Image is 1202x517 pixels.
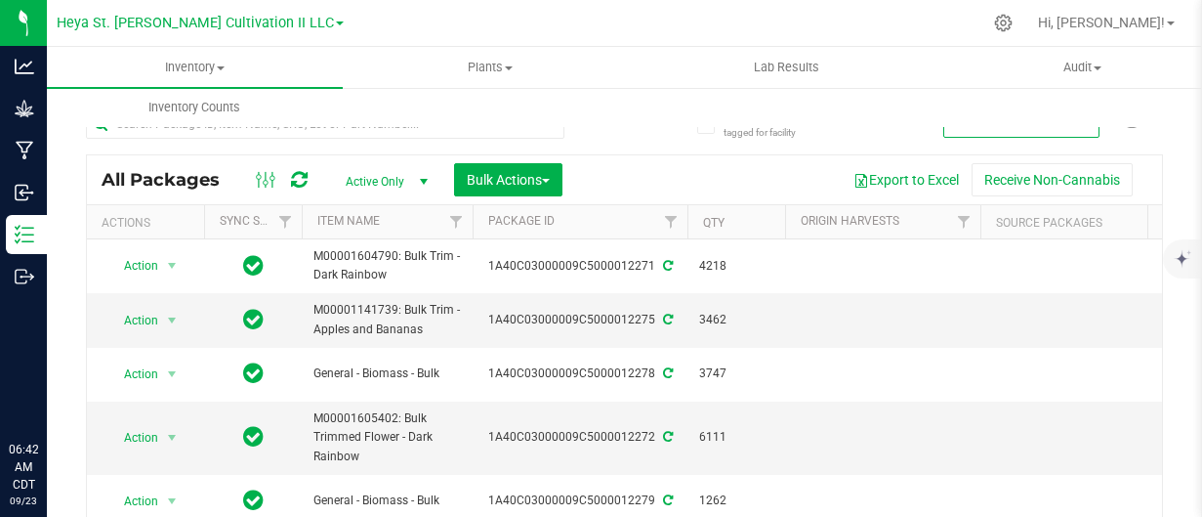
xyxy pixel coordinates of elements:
[991,14,1015,32] div: Manage settings
[655,205,687,238] a: Filter
[9,494,38,508] p: 09/23
[317,214,380,228] a: Item Name
[948,205,980,238] a: Filter
[470,257,690,276] div: 1A40C03000009C5000012271
[470,428,690,447] div: 1A40C03000009C5000012272
[639,47,934,88] a: Lab Results
[980,205,1176,239] th: Source Packages
[699,428,773,447] span: 6111
[699,257,773,276] span: 4218
[243,306,264,333] span: In Sync
[440,205,473,238] a: Filter
[102,216,196,230] div: Actions
[160,307,185,334] span: select
[699,492,773,510] span: 1262
[703,216,725,230] a: Qty
[801,214,899,228] a: Origin Harvests
[15,267,34,286] inline-svg: Outbound
[313,409,461,466] span: M00001605402: Bulk Trimmed Flower - Dark Rainbow
[470,365,690,383] div: 1A40C03000009C5000012278
[488,214,555,228] a: Package ID
[660,430,673,444] span: Sync from Compliance System
[243,360,264,387] span: In Sync
[122,99,267,116] span: Inventory Counts
[660,259,673,273] span: Sync from Compliance System
[15,183,34,202] inline-svg: Inbound
[15,141,34,160] inline-svg: Manufacturing
[106,361,159,388] span: Action
[467,172,550,188] span: Bulk Actions
[660,313,673,326] span: Sync from Compliance System
[243,252,264,280] span: In Sync
[160,488,185,515] span: select
[313,301,461,338] span: M00001141739: Bulk Trim - Apples and Bananas
[313,247,461,284] span: M00001604790: Bulk Trim - Dark Rainbow
[47,87,343,128] a: Inventory Counts
[269,205,302,238] a: Filter
[9,441,38,494] p: 06:42 AM CDT
[106,307,159,334] span: Action
[454,163,562,196] button: Bulk Actions
[243,423,264,451] span: In Sync
[243,487,264,514] span: In Sync
[841,163,972,196] button: Export to Excel
[15,99,34,118] inline-svg: Grow
[699,365,773,383] span: 3747
[160,252,185,280] span: select
[343,47,639,88] a: Plants
[470,492,690,510] div: 1A40C03000009C5000012279
[160,361,185,388] span: select
[160,424,185,452] span: select
[727,59,846,76] span: Lab Results
[47,59,343,76] span: Inventory
[15,225,34,244] inline-svg: Inventory
[106,424,159,452] span: Action
[1038,15,1165,30] span: Hi, [PERSON_NAME]!
[15,57,34,76] inline-svg: Analytics
[699,311,773,329] span: 3462
[470,311,690,329] div: 1A40C03000009C5000012275
[660,366,673,380] span: Sync from Compliance System
[972,163,1133,196] button: Receive Non-Cannabis
[106,252,159,280] span: Action
[102,169,239,191] span: All Packages
[313,365,461,383] span: General - Biomass - Bulk
[313,492,461,510] span: General - Biomass - Bulk
[57,15,334,31] span: Heya St. [PERSON_NAME] Cultivation II LLC
[47,47,343,88] a: Inventory
[58,358,81,381] iframe: Resource center unread badge
[220,214,295,228] a: Sync Status
[344,59,638,76] span: Plants
[20,361,78,419] iframe: Resource center
[106,488,159,515] span: Action
[660,494,673,507] span: Sync from Compliance System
